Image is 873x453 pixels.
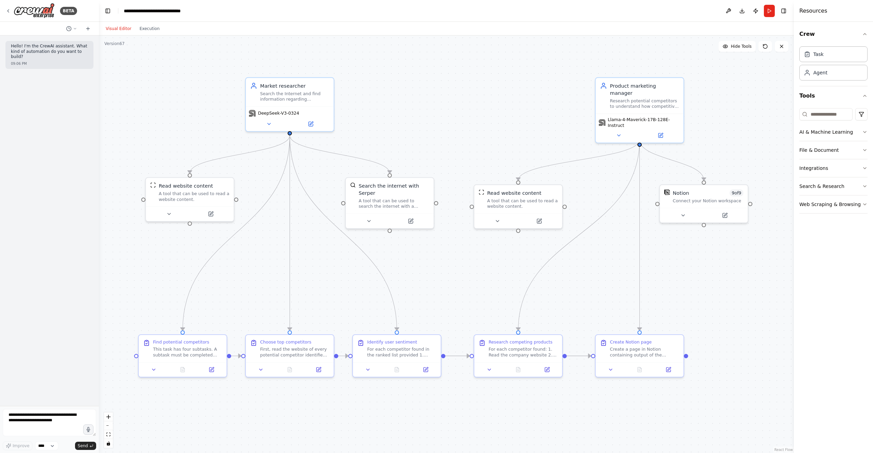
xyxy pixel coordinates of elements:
[610,98,679,109] div: Research potential competitors to understand how competitive their products are based on their pr...
[245,334,335,378] div: Choose top competitorsFirst, read the website of every potential competitor identified in the pre...
[489,339,552,345] div: Research competing products
[799,141,868,159] button: File & Document
[799,25,868,44] button: Crew
[503,365,533,374] button: No output available
[515,140,643,180] g: Edge from e22ae5e0-738f-467a-ae9b-fe5d145b7dfe to 0158647a-9853-411b-8154-9935f95d65b2
[275,365,305,374] button: No output available
[664,189,670,195] img: Notion
[286,135,400,331] g: Edge from 99900368-ee72-4bd6-bec0-ee56d4d8174d to 33082f6c-29fc-499c-9680-201c5e92bd2a
[352,334,442,378] div: Identify user sentimentFor each competitor found in the ranked list provided 1. Search the Intern...
[659,184,749,223] div: NotionNotion9of9Connect your Notion workspace
[359,182,429,196] div: Search the internet with Serper
[186,135,293,173] g: Edge from 99900368-ee72-4bd6-bec0-ee56d4d8174d to af592322-b236-4dcf-9acc-8c4c521112b7
[245,77,335,132] div: Market researcherSearch the Internet and find information regarding companies and products based ...
[390,217,431,225] button: Open in side panel
[104,412,113,421] button: zoom in
[286,135,293,331] g: Edge from 99900368-ee72-4bd6-bec0-ee56d4d8174d to a67efed6-de4c-48d7-93e6-7af0ac51bd89
[350,182,356,188] img: SerperDevTool
[167,365,198,374] button: No output available
[799,195,868,213] button: Web Scraping & Browsing
[104,412,113,448] div: React Flow controls
[345,177,434,229] div: SerperDevToolSearch the internet with SerperA tool that can be used to search the internet with a...
[487,198,558,209] div: A tool that can be used to read a website content.
[150,182,156,188] img: ScrapeWebsiteTool
[656,365,681,374] button: Open in side panel
[636,140,707,180] g: Edge from e22ae5e0-738f-467a-ae9b-fe5d145b7dfe to fec8fcda-6fed-4b25-8721-4b5d9ea8f436
[799,159,868,177] button: Integrations
[179,135,293,331] g: Edge from 99900368-ee72-4bd6-bec0-ee56d4d8174d to 62e79998-bc46-4eaf-8c0a-56b8c8b8c6a2
[260,82,329,89] div: Market researcher
[535,365,559,374] button: Open in side panel
[153,339,209,345] div: Find potential competitors
[673,189,689,196] div: Notion
[705,211,745,220] button: Open in side panel
[567,352,591,360] g: Edge from ad41db11-dec4-426f-b376-744326582841 to 09a5112f-59b7-4ab0-9b94-382567540bfa
[813,51,824,58] div: Task
[610,82,679,97] div: Product marketing manager
[260,339,311,345] div: Choose top competitors
[367,339,417,345] div: Identify user sentiment
[474,184,563,229] div: ScrapeWebsiteToolRead website contentA tool that can be used to read a website content.
[231,352,241,360] g: Edge from 62e79998-bc46-4eaf-8c0a-56b8c8b8c6a2 to a67efed6-de4c-48d7-93e6-7af0ac51bd89
[799,7,827,15] h4: Resources
[799,44,868,86] div: Crew
[135,25,164,33] button: Execution
[291,120,331,128] button: Open in side panel
[199,365,224,374] button: Open in side panel
[3,441,32,450] button: Improve
[474,334,563,378] div: Research competing productsFor each competitor found: 1. Read the company website 2. Identify any...
[382,365,412,374] button: No output available
[731,44,752,49] span: Hide Tools
[104,439,113,448] button: toggle interactivity
[610,347,679,358] div: Create a page in Notion containing output of the previous under the following page: [URL][DOMAIN_...
[799,86,868,105] button: Tools
[595,334,684,378] div: Create Notion pageCreate a page in Notion containing output of the previous under the following p...
[11,61,88,66] div: 09:06 PM
[799,123,868,141] button: AI & Machine Learning
[595,77,684,143] div: Product marketing managerResearch potential competitors to understand how competitive their produ...
[63,25,80,33] button: Switch to previous chat
[719,41,756,52] button: Hide Tools
[487,189,542,196] div: Read website content
[608,117,681,128] span: Llama-4-Maverick-17B-128E-Instruct
[515,140,643,331] g: Edge from e22ae5e0-738f-467a-ae9b-fe5d145b7dfe to ad41db11-dec4-426f-b376-744326582841
[13,443,29,449] span: Improve
[413,365,438,374] button: Open in side panel
[191,210,231,218] button: Open in side panel
[813,69,827,76] div: Agent
[367,347,436,358] div: For each competitor found in the ranked list provided 1. Search the Internet for Reddit posts tha...
[799,105,868,219] div: Tools
[159,182,213,189] div: Read website content
[445,352,470,360] g: Edge from 33082f6c-29fc-499c-9680-201c5e92bd2a to ad41db11-dec4-426f-b376-744326582841
[83,25,93,33] button: Start a new chat
[60,7,77,15] div: BETA
[478,189,484,195] img: ScrapeWebsiteTool
[102,25,135,33] button: Visual Editor
[75,442,96,450] button: Send
[729,189,743,196] span: Number of enabled actions
[78,443,88,449] span: Send
[774,448,793,452] a: React Flow attribution
[260,91,329,102] div: Search the Internet and find information regarding companies and products based on their descript...
[138,334,227,378] div: Find potential competitorsThis task has four subtasks. A subtask must be completed before startin...
[286,135,393,173] g: Edge from 99900368-ee72-4bd6-bec0-ee56d4d8174d to 15750933-2968-4ed7-a4b8-a5851a6d6edd
[640,131,681,140] button: Open in side panel
[359,198,429,209] div: A tool that can be used to search the internet with a search_query. Supports different search typ...
[258,111,299,116] span: DeepSeek-V3-0324
[624,365,655,374] button: No output available
[11,44,88,60] p: Hello! I'm the CrewAI assistant. What kind of automation do you want to build?
[124,8,201,14] nav: breadcrumb
[799,177,868,195] button: Search & Research
[104,41,124,46] div: Version 67
[519,217,559,225] button: Open in side panel
[260,347,329,358] div: First, read the website of every potential competitor identified in the previous task using its w...
[104,430,113,439] button: fit view
[153,347,222,358] div: This task has four subtasks. A subtask must be completed before starting the next one. Subtask 1 ...
[610,339,652,345] div: Create Notion page
[673,198,743,204] div: Connect your Notion workspace
[338,352,348,360] g: Edge from a67efed6-de4c-48d7-93e6-7af0ac51bd89 to 33082f6c-29fc-499c-9680-201c5e92bd2a
[103,6,113,16] button: Hide left sidebar
[779,6,788,16] button: Hide right sidebar
[306,365,331,374] button: Open in side panel
[159,191,229,202] div: A tool that can be used to read a website content.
